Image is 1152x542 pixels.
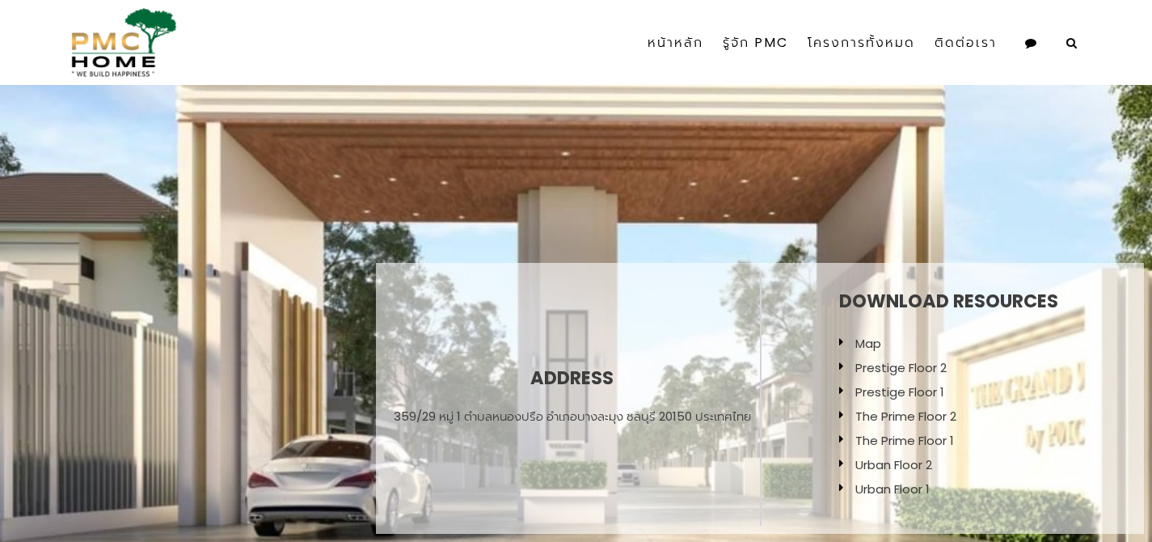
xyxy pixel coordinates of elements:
[713,6,798,79] a: รู้จัก PMC
[855,481,930,498] a: Urban Floor 1
[394,409,751,425] div: 359/29 หมู่ 1 ตำบลหนองปรือ อำเภอบางละมุง ชลบุรี 20150 ประเทศไทย
[855,456,932,473] a: Urban Floor 2
[394,368,751,388] h2: Address
[638,6,713,79] a: หน้าหลัก
[65,8,177,77] img: pmc-logo
[839,291,1058,311] h3: Download resources
[855,408,956,425] a: The Prime Floor 2
[855,432,954,449] a: The Prime Floor 1
[855,335,881,352] a: Map
[925,6,1006,79] a: ติดต่อเรา
[855,383,944,400] a: Prestige Floor 1
[798,6,925,79] a: โครงการทั้งหมด
[855,359,947,376] a: Prestige Floor 2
